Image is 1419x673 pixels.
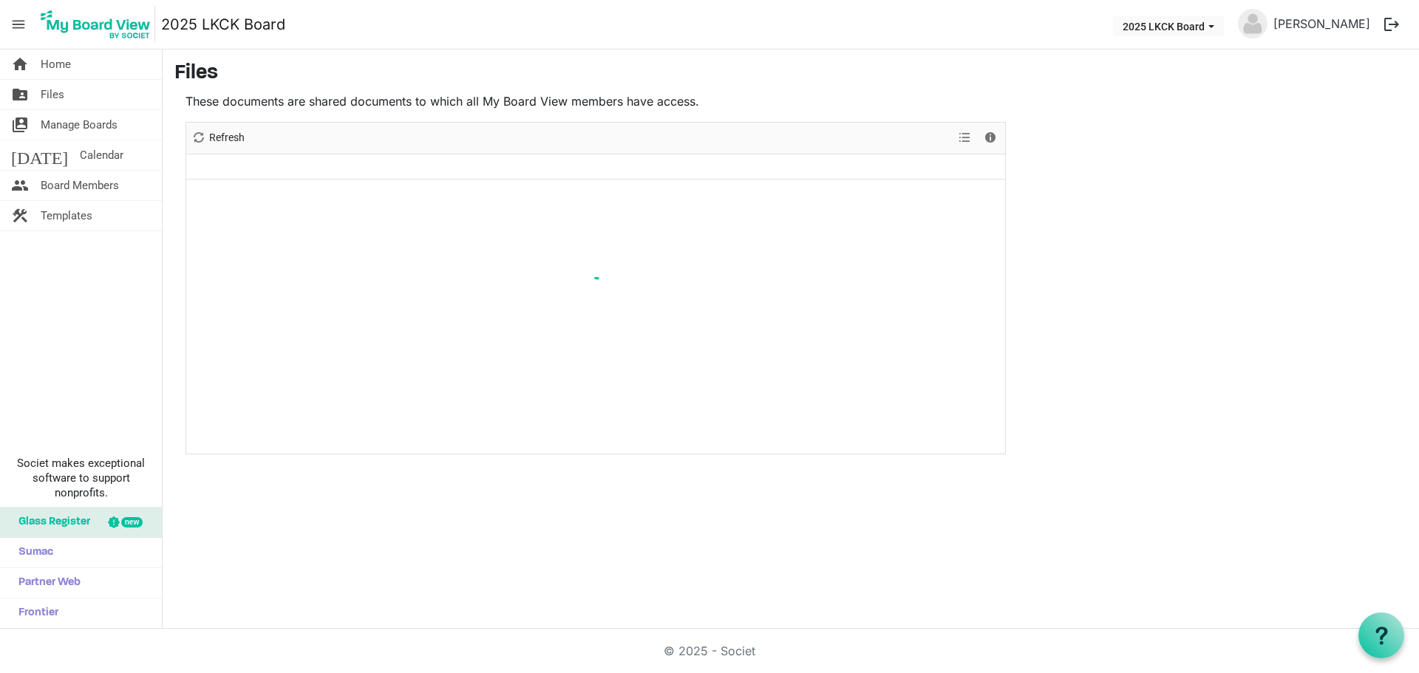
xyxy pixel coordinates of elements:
[186,92,1006,110] p: These documents are shared documents to which all My Board View members have access.
[1376,9,1407,40] button: logout
[1113,16,1224,36] button: 2025 LKCK Board dropdownbutton
[11,49,29,79] span: home
[41,110,118,140] span: Manage Boards
[80,140,123,170] span: Calendar
[36,6,155,43] img: My Board View Logo
[41,80,64,109] span: Files
[121,517,143,527] div: new
[664,643,755,658] a: © 2025 - Societ
[1238,9,1267,38] img: no-profile-picture.svg
[36,6,161,43] a: My Board View Logo
[11,568,81,598] span: Partner Web
[11,201,29,230] span: construction
[11,598,58,628] span: Frontier
[161,10,285,39] a: 2025 LKCK Board
[11,110,29,140] span: switch_account
[41,201,92,230] span: Templates
[41,49,71,79] span: Home
[1267,9,1376,38] a: [PERSON_NAME]
[11,538,53,567] span: Sumac
[11,171,29,200] span: people
[41,171,119,200] span: Board Members
[11,508,90,537] span: Glass Register
[7,456,155,500] span: Societ makes exceptional software to support nonprofits.
[174,61,1407,86] h3: Files
[11,140,68,170] span: [DATE]
[11,80,29,109] span: folder_shared
[4,10,33,38] span: menu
